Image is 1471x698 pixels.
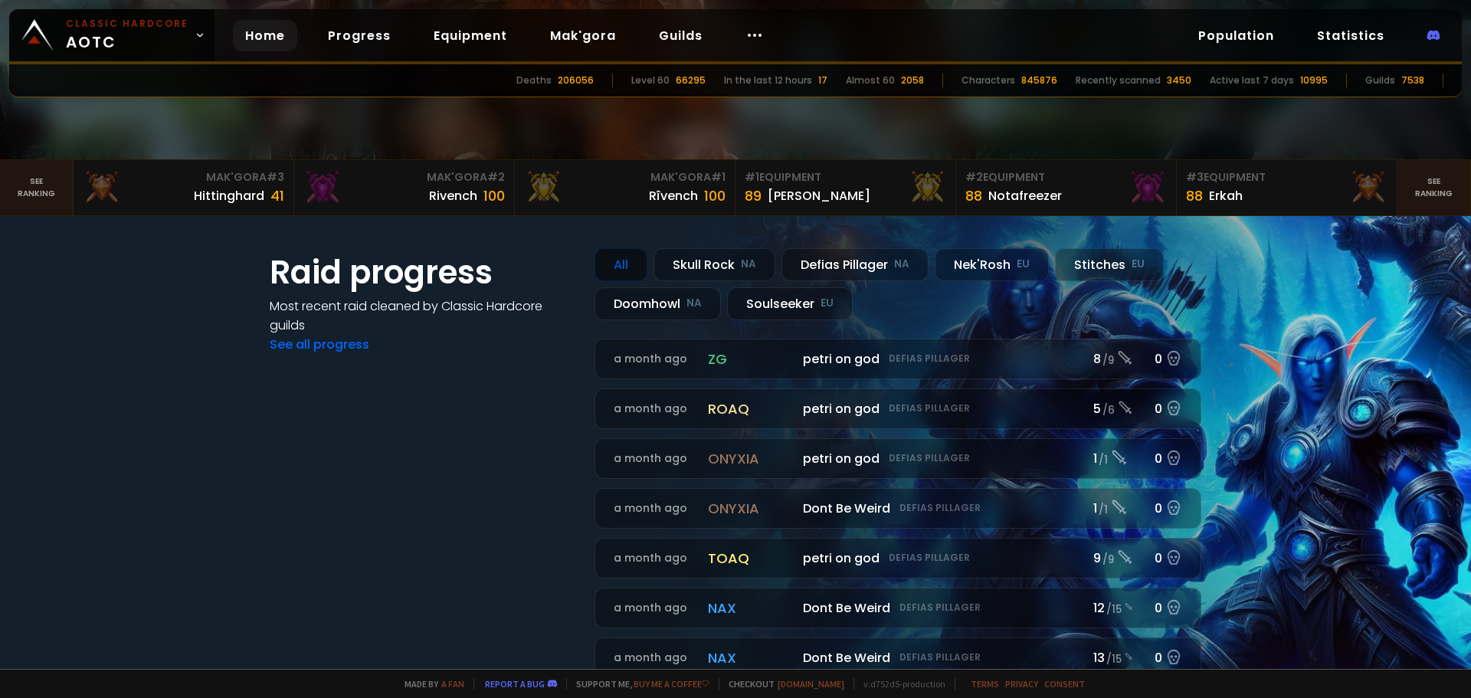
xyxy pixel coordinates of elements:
div: 41 [270,185,284,206]
div: Level 60 [631,74,670,87]
a: a month agozgpetri on godDefias Pillager8 /90 [595,339,1201,379]
span: Support me, [566,678,709,690]
a: Seeranking [1397,160,1471,215]
span: Made by [395,678,464,690]
a: [DOMAIN_NAME] [778,678,844,690]
a: Equipment [421,20,519,51]
a: Terms [971,678,999,690]
div: 88 [1186,185,1203,206]
a: Statistics [1305,20,1397,51]
a: a month agoroaqpetri on godDefias Pillager5 /60 [595,388,1201,429]
small: EU [1017,257,1030,272]
div: 89 [745,185,762,206]
span: AOTC [66,17,188,54]
a: a fan [441,678,464,690]
span: # 2 [487,169,505,185]
a: Buy me a coffee [634,678,709,690]
small: EU [1132,257,1145,272]
div: 100 [483,185,505,206]
div: Deaths [516,74,552,87]
span: # 3 [1186,169,1204,185]
small: Classic Hardcore [66,17,188,31]
span: # 1 [711,169,726,185]
div: Mak'Gora [83,169,284,185]
div: Soulseeker [727,287,853,320]
a: a month agonaxDont Be WeirdDefias Pillager12 /150 [595,588,1201,628]
a: #2Equipment88Notafreezer [956,160,1177,215]
div: Equipment [965,169,1167,185]
span: # 2 [965,169,983,185]
div: Equipment [745,169,946,185]
div: 206056 [558,74,594,87]
a: Mak'Gora#2Rivench100 [294,160,515,215]
div: Rîvench [649,186,698,205]
span: v. d752d5 - production [853,678,945,690]
div: Stitches [1055,248,1164,281]
div: Mak'Gora [303,169,505,185]
a: Report a bug [485,678,545,690]
div: Active last 7 days [1210,74,1294,87]
div: Notafreezer [988,186,1062,205]
a: See all progress [270,336,369,353]
a: Mak'Gora#3Hittinghard41 [74,160,294,215]
a: Mak'Gora#1Rîvench100 [515,160,735,215]
a: #3Equipment88Erkah [1177,160,1397,215]
div: Recently scanned [1076,74,1161,87]
h1: Raid progress [270,248,576,297]
div: Mak'Gora [524,169,726,185]
a: Classic HardcoreAOTC [9,9,215,61]
div: Hittinghard [194,186,264,205]
div: 845876 [1021,74,1057,87]
div: 17 [818,74,827,87]
div: Rivench [429,186,477,205]
div: Equipment [1186,169,1387,185]
span: # 3 [267,169,284,185]
h4: Most recent raid cleaned by Classic Hardcore guilds [270,297,576,335]
div: 2058 [901,74,924,87]
div: Defias Pillager [781,248,929,281]
div: [PERSON_NAME] [768,186,870,205]
a: #1Equipment89[PERSON_NAME] [735,160,956,215]
a: Mak'gora [538,20,628,51]
div: Almost 60 [846,74,895,87]
small: NA [686,296,702,311]
div: Nek'Rosh [935,248,1049,281]
a: Home [233,20,297,51]
div: 88 [965,185,982,206]
small: NA [894,257,909,272]
a: a month agonaxDont Be WeirdDefias Pillager13 /150 [595,637,1201,678]
div: Skull Rock [654,248,775,281]
a: Privacy [1005,678,1038,690]
div: 66295 [676,74,706,87]
div: Guilds [1365,74,1395,87]
div: 10995 [1300,74,1328,87]
div: 7538 [1401,74,1424,87]
span: # 1 [745,169,759,185]
a: Consent [1044,678,1085,690]
div: Doomhowl [595,287,721,320]
a: a month agoonyxiapetri on godDefias Pillager1 /10 [595,438,1201,479]
span: Checkout [719,678,844,690]
div: Erkah [1209,186,1243,205]
a: a month agotoaqpetri on godDefias Pillager9 /90 [595,538,1201,578]
a: Progress [316,20,403,51]
a: Guilds [647,20,715,51]
div: In the last 12 hours [724,74,812,87]
small: EU [821,296,834,311]
small: NA [741,257,756,272]
div: 100 [704,185,726,206]
div: 3450 [1167,74,1191,87]
div: All [595,248,647,281]
a: a month agoonyxiaDont Be WeirdDefias Pillager1 /10 [595,488,1201,529]
a: Population [1186,20,1286,51]
div: Characters [962,74,1015,87]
